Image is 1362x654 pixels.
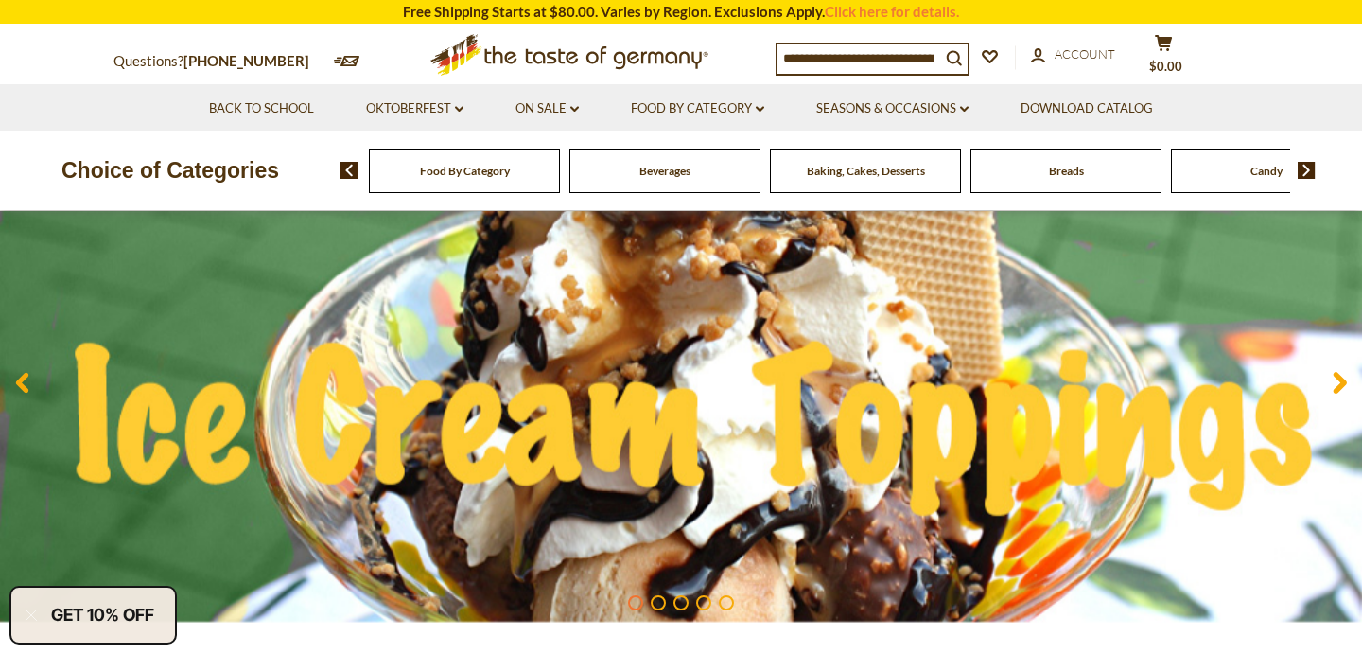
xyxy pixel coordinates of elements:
[639,164,690,178] a: Beverages
[209,98,314,119] a: Back to School
[807,164,925,178] a: Baking, Cakes, Desserts
[631,98,764,119] a: Food By Category
[1149,59,1182,74] span: $0.00
[1049,164,1084,178] a: Breads
[420,164,510,178] a: Food By Category
[113,49,323,74] p: Questions?
[1135,34,1192,81] button: $0.00
[1250,164,1283,178] a: Candy
[183,52,309,69] a: [PHONE_NUMBER]
[515,98,579,119] a: On Sale
[340,162,358,179] img: previous arrow
[816,98,969,119] a: Seasons & Occasions
[825,3,959,20] a: Click here for details.
[1031,44,1115,65] a: Account
[1055,46,1115,62] span: Account
[1021,98,1153,119] a: Download Catalog
[366,98,463,119] a: Oktoberfest
[1298,162,1316,179] img: next arrow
